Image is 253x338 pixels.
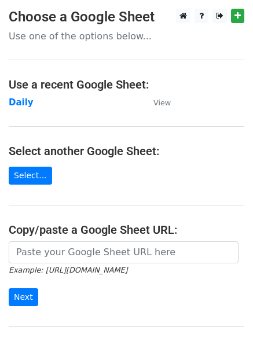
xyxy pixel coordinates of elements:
[9,167,52,185] a: Select...
[9,223,244,237] h4: Copy/paste a Google Sheet URL:
[9,288,38,306] input: Next
[9,266,127,274] small: Example: [URL][DOMAIN_NAME]
[9,144,244,158] h4: Select another Google Sheet:
[9,30,244,42] p: Use one of the options below...
[9,78,244,91] h4: Use a recent Google Sheet:
[153,98,171,107] small: View
[9,97,34,108] a: Daily
[9,241,239,263] input: Paste your Google Sheet URL here
[9,9,244,25] h3: Choose a Google Sheet
[142,97,171,108] a: View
